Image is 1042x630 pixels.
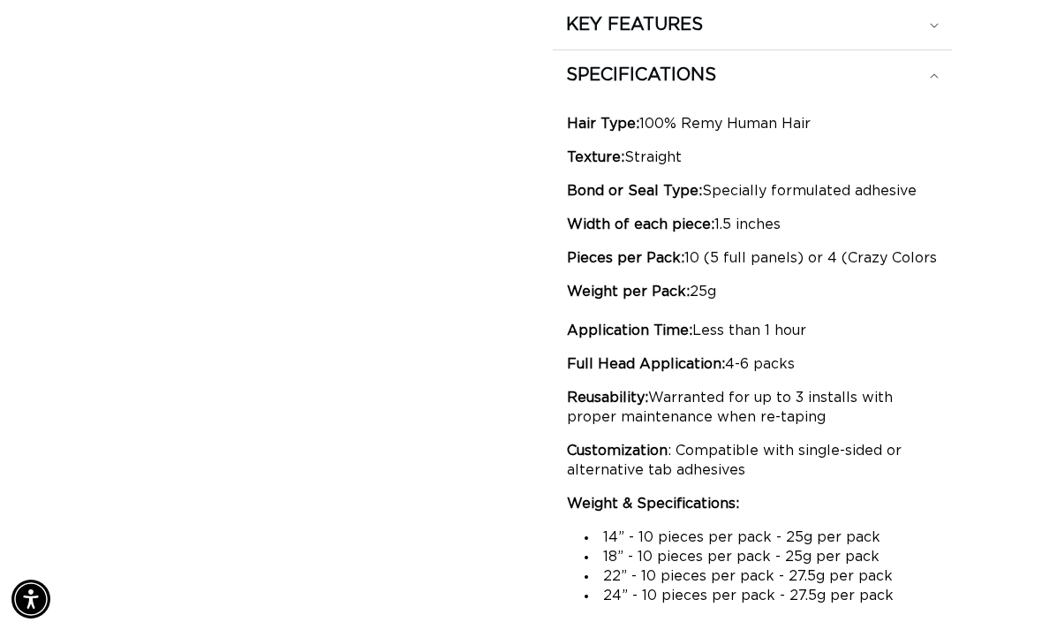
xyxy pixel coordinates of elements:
[585,547,938,566] li: 18” - 10 pieces per pack - 25g per pack
[567,388,938,427] p: Warranted for up to 3 installs with proper maintenance when re-taping
[585,528,938,547] li: 14” - 10 pieces per pack - 25g per pack
[567,444,668,458] strong: Customization
[567,248,938,268] p: 10 (5 full panels) or 4 (Crazy Colors
[567,354,938,374] p: 4-6 packs
[585,566,938,586] li: 22” - 10 pieces per pack - 27.5g per pack
[585,586,938,605] li: 24” - 10 pieces per pack - 27.5g per pack
[567,497,739,511] strong: Weight & Specifications:
[567,181,938,201] p: Specially formulated adhesive
[567,114,938,133] p: 100% Remy Human Hair
[567,357,725,371] strong: Full Head Application:
[567,148,938,167] p: Straight
[567,391,648,405] strong: Reusability:
[567,215,938,234] p: 1.5 inches
[553,50,952,100] summary: SPECIFICATIONS
[567,117,639,131] strong: Hair Type:
[567,282,938,340] p: 25g Less than 1 hour
[567,441,938,480] p: : Compatible with single-sided or alternative tab adhesives
[566,64,716,87] h2: SPECIFICATIONS
[567,323,692,338] strong: Application Time:
[567,184,702,198] strong: Bond or Seal Type:
[567,285,690,299] strong: Weight per Pack:
[567,150,624,164] strong: Texture:
[954,545,1042,630] iframe: Chat Widget
[567,217,714,232] strong: Width of each piece:
[567,251,684,265] strong: Pieces per Pack:
[566,13,703,36] h2: KEY FEATURES
[11,580,50,619] div: Accessibility Menu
